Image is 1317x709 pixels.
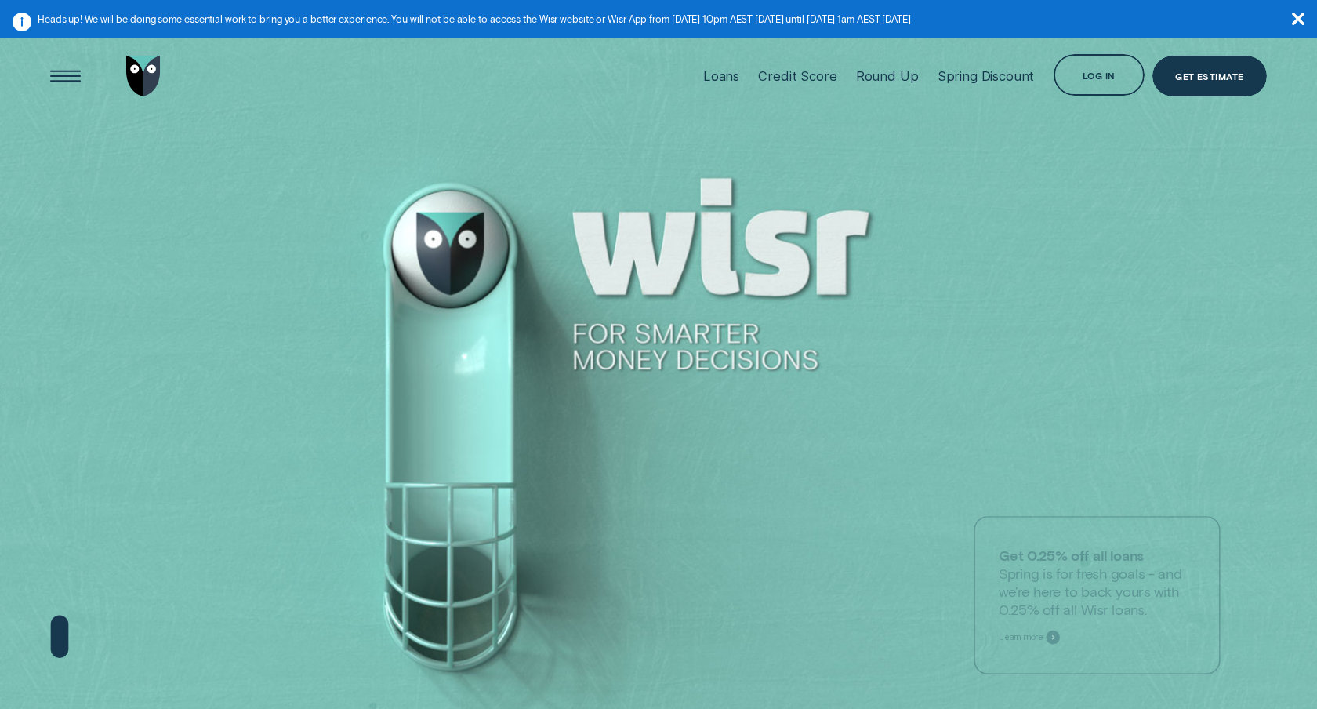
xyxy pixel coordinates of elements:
span: Learn more [999,632,1043,643]
a: Go to home page [123,31,164,122]
div: Loans [703,68,739,84]
a: Round Up [856,31,919,122]
p: Spring is for fresh goals - and we’re here to back yours with 0.25% off all Wisr loans. [999,547,1195,619]
div: Credit Score [758,68,836,84]
a: Get Estimate [1152,56,1267,96]
a: Get 0.25% off all loansSpring is for fresh goals - and we’re here to back yours with 0.25% off al... [974,516,1221,674]
div: Spring Discount [938,68,1035,84]
a: Credit Score [758,31,836,122]
img: Wisr [126,56,161,96]
div: Round Up [856,68,919,84]
strong: Get 0.25% off all loans [999,547,1144,564]
button: Log in [1054,54,1145,95]
a: Spring Discount [938,31,1035,122]
button: Open Menu [45,56,85,96]
a: Loans [703,31,739,122]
